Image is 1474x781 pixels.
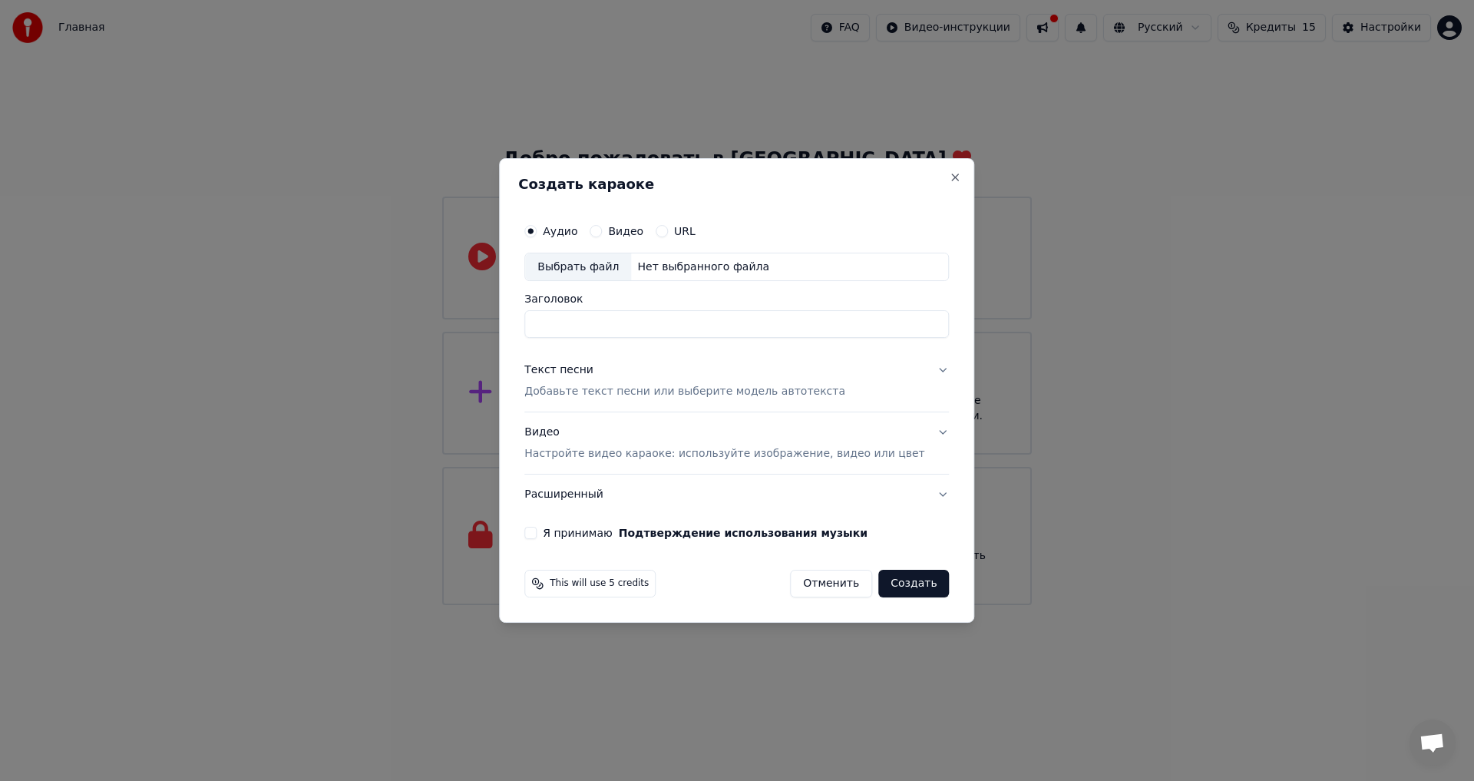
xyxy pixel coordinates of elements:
[525,253,631,281] div: Выбрать файл
[524,475,949,515] button: Расширенный
[608,226,643,237] label: Видео
[524,385,845,400] p: Добавьте текст песни или выберите модель автотекста
[790,570,872,597] button: Отменить
[878,570,949,597] button: Создать
[524,425,924,462] div: Видео
[543,226,577,237] label: Аудио
[674,226,696,237] label: URL
[543,528,868,538] label: Я принимаю
[524,413,949,475] button: ВидеоНастройте видео караоке: используйте изображение, видео или цвет
[619,528,868,538] button: Я принимаю
[524,363,593,379] div: Текст песни
[524,294,949,305] label: Заголовок
[631,260,775,275] div: Нет выбранного файла
[524,351,949,412] button: Текст песниДобавьте текст песни или выберите модель автотекста
[524,446,924,462] p: Настройте видео караоке: используйте изображение, видео или цвет
[518,177,955,191] h2: Создать караоке
[550,577,649,590] span: This will use 5 credits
